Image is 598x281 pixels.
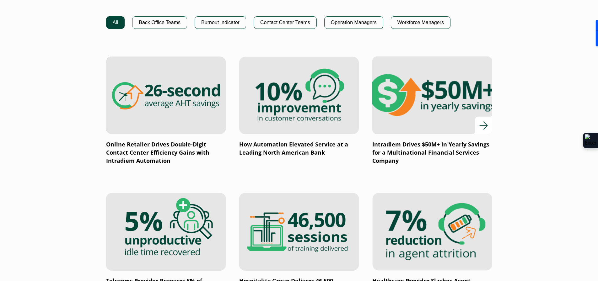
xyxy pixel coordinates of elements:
[132,16,187,29] button: Back Office Teams
[239,56,359,157] a: How Automation Elevated Service at a Leading North American Bank
[239,140,359,157] p: How Automation Elevated Service at a Leading North American Bank
[106,16,125,29] button: All
[195,16,246,29] button: Burnout Indicator
[106,56,226,165] a: Online Retailer Drives Double-Digit Contact Center Efficiency Gains with Intradiem Automation
[106,140,226,165] p: Online Retailer Drives Double-Digit Contact Center Efficiency Gains with Intradiem Automation
[585,134,596,147] img: Extension Icon
[254,16,317,29] button: Contact Center Teams
[372,56,492,165] a: Intradiem Drives $50M+ in Yearly Savings for a Multinational Financial Services Company
[372,140,492,165] p: Intradiem Drives $50M+ in Yearly Savings for a Multinational Financial Services Company
[391,16,450,29] button: Workforce Managers
[324,16,383,29] button: Operation Managers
